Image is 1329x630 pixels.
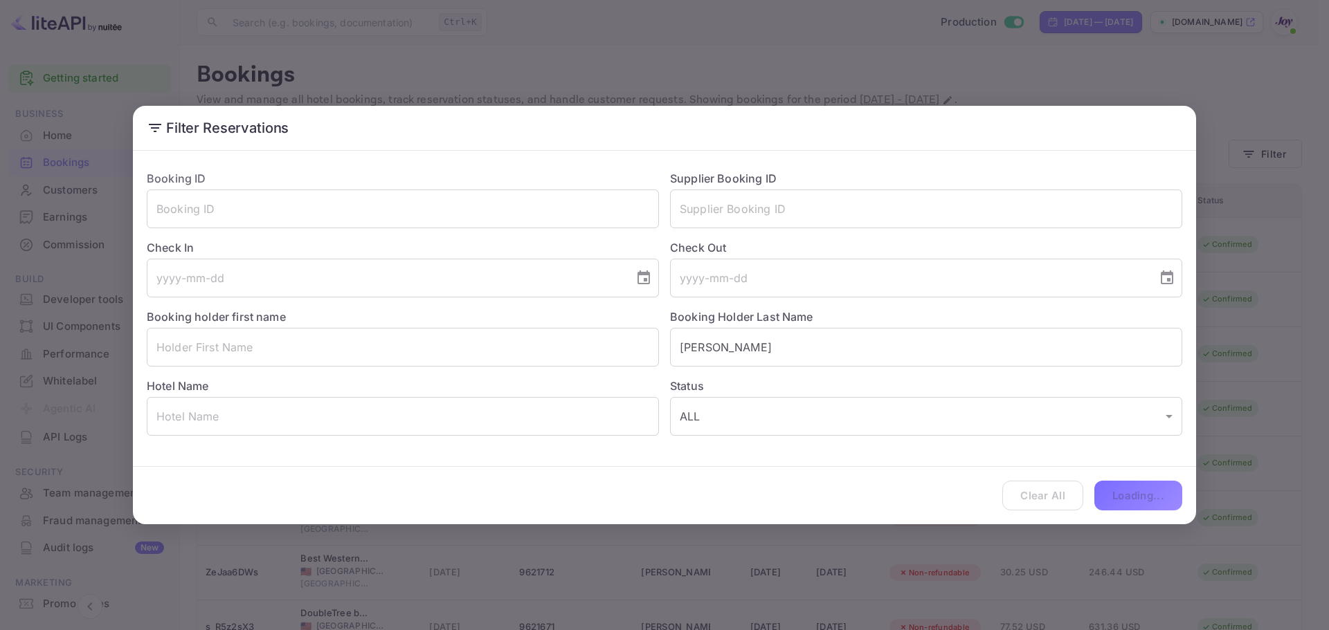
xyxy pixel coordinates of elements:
[670,310,813,324] label: Booking Holder Last Name
[670,239,1182,256] label: Check Out
[147,239,659,256] label: Check In
[147,172,206,185] label: Booking ID
[670,172,777,185] label: Supplier Booking ID
[670,397,1182,436] div: ALL
[147,379,209,393] label: Hotel Name
[147,259,624,297] input: yyyy-mm-dd
[147,328,659,367] input: Holder First Name
[133,106,1196,150] h2: Filter Reservations
[670,259,1148,297] input: yyyy-mm-dd
[670,189,1182,228] input: Supplier Booking ID
[1153,264,1181,292] button: Choose date
[147,189,659,228] input: Booking ID
[147,310,286,324] label: Booking holder first name
[670,328,1182,367] input: Holder Last Name
[147,397,659,436] input: Hotel Name
[670,378,1182,394] label: Status
[630,264,658,292] button: Choose date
